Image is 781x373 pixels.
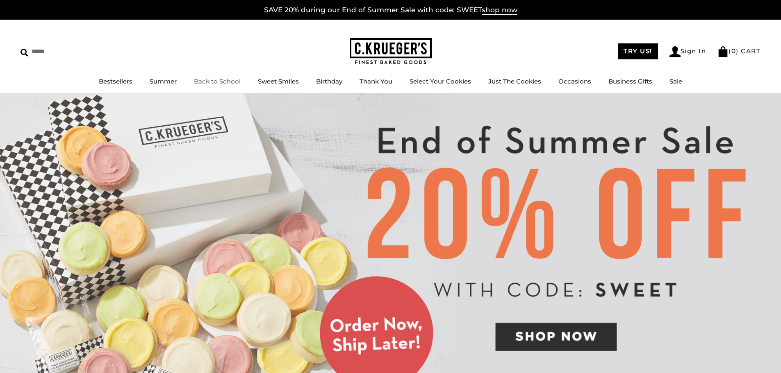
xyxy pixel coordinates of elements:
[20,49,28,57] img: Search
[258,77,299,85] a: Sweet Smiles
[669,77,682,85] a: Sale
[264,6,517,15] a: SAVE 20% during our End of Summer Sale with code: SWEETshop now
[669,46,681,57] img: Account
[558,77,591,85] a: Occasions
[608,77,652,85] a: Business Gifts
[20,45,118,58] input: Search
[350,38,432,65] img: C.KRUEGER'S
[669,46,706,57] a: Sign In
[99,77,132,85] a: Bestsellers
[731,47,736,55] span: 0
[717,46,729,57] img: Bag
[410,77,471,85] a: Select Your Cookies
[482,6,517,15] span: shop now
[488,77,541,85] a: Just The Cookies
[717,47,761,55] a: (0) CART
[360,77,392,85] a: Thank You
[618,43,658,59] a: TRY US!
[194,77,241,85] a: Back to School
[316,77,342,85] a: Birthday
[150,77,177,85] a: Summer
